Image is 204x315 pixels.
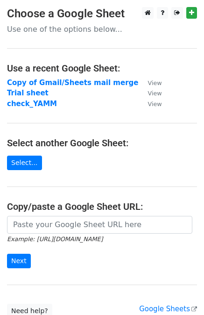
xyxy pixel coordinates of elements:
[7,100,57,108] a: check_YAMM
[7,216,192,234] input: Paste your Google Sheet URL here
[7,24,197,34] p: Use one of the options below...
[7,156,42,170] a: Select...
[148,90,162,97] small: View
[7,236,103,243] small: Example: [URL][DOMAIN_NAME]
[138,79,162,87] a: View
[148,79,162,86] small: View
[138,89,162,97] a: View
[139,305,197,313] a: Google Sheets
[7,7,197,21] h3: Choose a Google Sheet
[7,254,31,268] input: Next
[148,100,162,107] small: View
[7,89,49,97] a: Trial sheet
[7,79,138,87] a: Copy of Gmail/Sheets mail merge
[138,100,162,108] a: View
[7,63,197,74] h4: Use a recent Google Sheet:
[7,201,197,212] h4: Copy/paste a Google Sheet URL:
[7,137,197,149] h4: Select another Google Sheet:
